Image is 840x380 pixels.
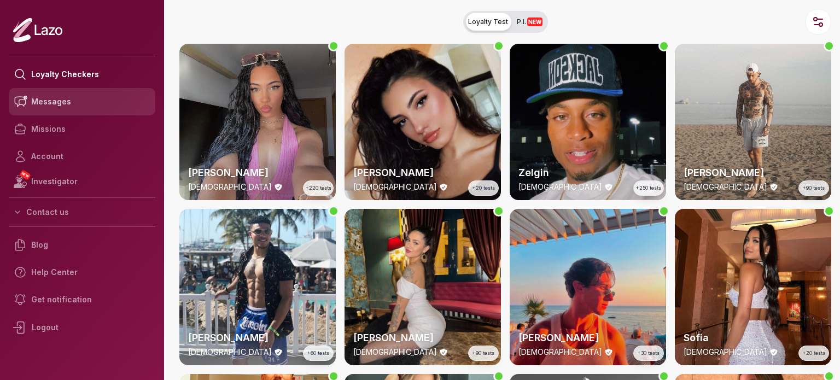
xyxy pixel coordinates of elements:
[9,259,155,286] a: Help Center
[188,330,327,346] h2: [PERSON_NAME]
[527,17,542,26] span: NEW
[9,286,155,313] a: Get notification
[518,182,602,192] p: [DEMOGRAPHIC_DATA]
[510,44,666,200] a: thumbcheckerZelgin[DEMOGRAPHIC_DATA]+250 tests
[468,17,508,26] span: Loyalty Test
[684,330,822,346] h2: Sofia
[9,170,155,193] a: NEWInvestigator
[9,231,155,259] a: Blog
[345,44,501,200] img: checker
[9,61,155,88] a: Loyalty Checkers
[353,347,437,358] p: [DEMOGRAPHIC_DATA]
[636,184,661,192] span: +250 tests
[675,44,831,200] img: checker
[179,209,336,365] img: checker
[179,209,336,365] a: thumbchecker[PERSON_NAME][DEMOGRAPHIC_DATA]+60 tests
[510,44,666,200] img: checker
[353,182,437,192] p: [DEMOGRAPHIC_DATA]
[353,165,492,180] h2: [PERSON_NAME]
[638,349,660,357] span: +30 tests
[9,143,155,170] a: Account
[472,184,495,192] span: +20 tests
[675,209,831,365] img: checker
[188,182,272,192] p: [DEMOGRAPHIC_DATA]
[518,165,657,180] h2: Zelgin
[306,184,331,192] span: +220 tests
[675,44,831,200] a: thumbchecker[PERSON_NAME][DEMOGRAPHIC_DATA]+90 tests
[510,209,666,365] img: checker
[307,349,329,357] span: +60 tests
[684,182,767,192] p: [DEMOGRAPHIC_DATA]
[517,17,542,26] span: P.I.
[353,330,492,346] h2: [PERSON_NAME]
[518,330,657,346] h2: [PERSON_NAME]
[803,184,825,192] span: +90 tests
[684,165,822,180] h2: [PERSON_NAME]
[9,313,155,342] div: Logout
[9,202,155,222] button: Contact us
[9,88,155,115] a: Messages
[684,347,767,358] p: [DEMOGRAPHIC_DATA]
[472,349,494,357] span: +90 tests
[345,44,501,200] a: thumbchecker[PERSON_NAME][DEMOGRAPHIC_DATA]+20 tests
[9,115,155,143] a: Missions
[345,209,501,365] a: thumbchecker[PERSON_NAME][DEMOGRAPHIC_DATA]+90 tests
[510,209,666,365] a: thumbchecker[PERSON_NAME][DEMOGRAPHIC_DATA]+30 tests
[803,349,825,357] span: +20 tests
[188,347,272,358] p: [DEMOGRAPHIC_DATA]
[188,165,327,180] h2: [PERSON_NAME]
[345,209,501,365] img: checker
[179,44,336,200] a: thumbchecker[PERSON_NAME][DEMOGRAPHIC_DATA]+220 tests
[675,209,831,365] a: thumbcheckerSofia[DEMOGRAPHIC_DATA]+20 tests
[518,347,602,358] p: [DEMOGRAPHIC_DATA]
[179,44,336,200] img: checker
[19,169,31,180] span: NEW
